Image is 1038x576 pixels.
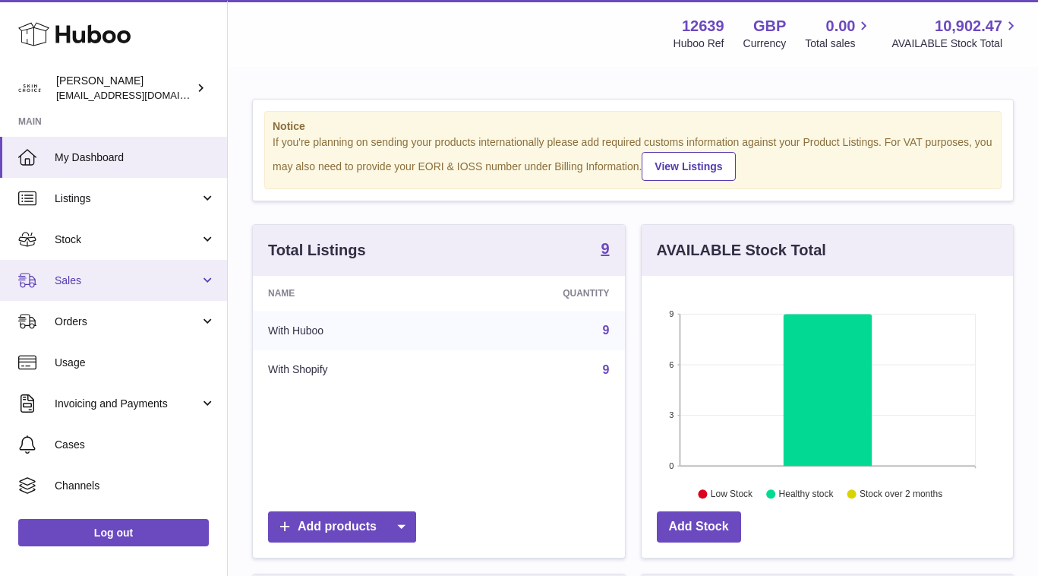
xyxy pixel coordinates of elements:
span: Invoicing and Payments [55,397,200,411]
text: 6 [669,360,674,369]
a: 0.00 Total sales [805,16,872,51]
a: Add products [268,511,416,543]
text: 3 [669,410,674,419]
th: Quantity [453,276,625,311]
strong: Notice [273,119,993,134]
a: 9 [603,363,610,376]
span: Sales [55,274,200,288]
span: 10,902.47 [935,16,1002,36]
th: Name [253,276,453,311]
span: Usage [55,356,216,370]
span: Total sales [805,36,872,51]
text: 0 [669,461,674,470]
span: Channels [55,479,216,493]
text: 9 [669,309,674,318]
img: admin@skinchoice.com [18,77,41,100]
span: 0.00 [826,16,856,36]
h3: AVAILABLE Stock Total [657,240,826,261]
a: View Listings [642,152,735,181]
text: Healthy stock [778,489,834,499]
span: Listings [55,191,200,206]
text: Stock over 2 months [860,489,942,499]
a: 9 [603,324,610,337]
h3: Total Listings [268,240,366,261]
td: With Huboo [253,311,453,350]
a: 10,902.47 AVAILABLE Stock Total [891,16,1020,51]
div: Currency [743,36,787,51]
text: Low Stock [710,489,752,499]
div: Huboo Ref [674,36,724,51]
span: Stock [55,233,200,247]
a: 9 [601,241,609,259]
a: Add Stock [657,511,741,543]
a: Log out [18,519,209,546]
span: AVAILABLE Stock Total [891,36,1020,51]
strong: 12639 [682,16,724,36]
span: Orders [55,315,200,329]
div: If you're planning on sending your products internationally please add required customs informati... [273,135,993,181]
span: Cases [55,438,216,452]
div: [PERSON_NAME] [56,74,193,103]
span: [EMAIL_ADDRESS][DOMAIN_NAME] [56,89,223,101]
span: My Dashboard [55,150,216,165]
strong: 9 [601,241,609,256]
td: With Shopify [253,350,453,390]
strong: GBP [753,16,786,36]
